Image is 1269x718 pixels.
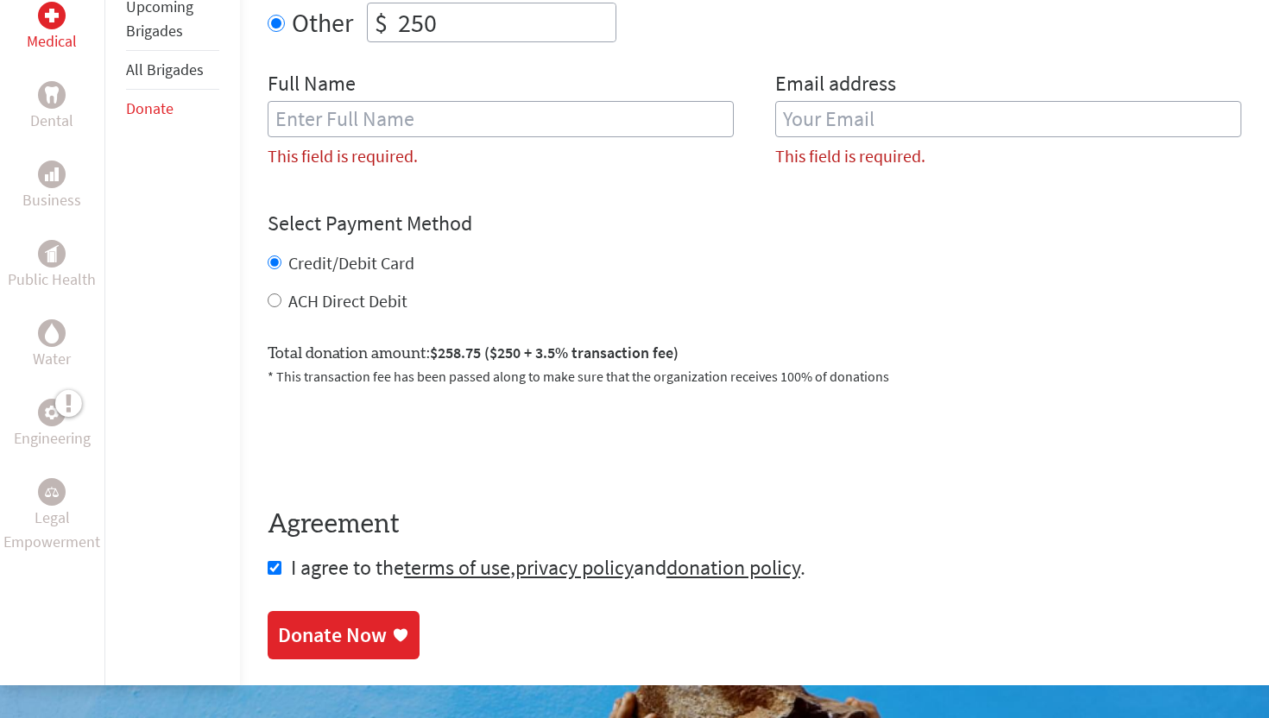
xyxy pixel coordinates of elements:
li: All Brigades [126,51,219,90]
a: terms of use [404,554,510,581]
p: Legal Empowerment [3,506,101,554]
a: DentalDental [30,81,73,133]
div: Medical [38,2,66,29]
p: Engineering [14,426,91,450]
img: Business [45,167,59,181]
div: Legal Empowerment [38,478,66,506]
label: Email address [775,70,896,101]
img: Legal Empowerment [45,487,59,497]
h4: Agreement [268,509,1241,540]
p: Medical [27,29,77,54]
a: MedicalMedical [27,2,77,54]
label: Other [292,3,353,42]
label: Credit/Debit Card [288,252,414,274]
p: Dental [30,109,73,133]
span: I agree to the , and . [291,554,805,581]
label: This field is required. [775,144,925,168]
input: Your Email [775,101,1241,137]
div: $ [368,3,395,41]
a: WaterWater [33,319,71,371]
a: Donate [126,98,174,118]
a: EngineeringEngineering [14,399,91,450]
img: Medical [45,9,59,22]
p: Business [22,188,81,212]
li: Donate [126,90,219,128]
img: Water [45,324,59,343]
p: Water [33,347,71,371]
img: Dental [45,87,59,104]
a: All Brigades [126,60,204,79]
input: Enter Amount [395,3,616,41]
a: donation policy [666,554,800,581]
label: Total donation amount: [268,341,679,366]
span: $258.75 ($250 + 3.5% transaction fee) [430,343,679,362]
a: privacy policy [515,554,634,581]
a: Donate Now [268,611,420,659]
a: Public HealthPublic Health [8,240,96,292]
div: Donate Now [278,621,387,649]
div: Water [38,319,66,347]
div: Engineering [38,399,66,426]
label: This field is required. [268,144,418,168]
img: Engineering [45,406,59,419]
p: Public Health [8,268,96,292]
div: Dental [38,81,66,109]
img: Public Health [45,245,59,262]
p: * This transaction fee has been passed along to make sure that the organization receives 100% of ... [268,366,1241,387]
div: Business [38,161,66,188]
h4: Select Payment Method [268,210,1241,237]
label: Full Name [268,70,356,101]
input: Enter Full Name [268,101,734,137]
label: ACH Direct Debit [288,290,407,312]
div: Public Health [38,240,66,268]
a: BusinessBusiness [22,161,81,212]
a: Legal EmpowermentLegal Empowerment [3,478,101,554]
iframe: reCAPTCHA [268,407,530,475]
